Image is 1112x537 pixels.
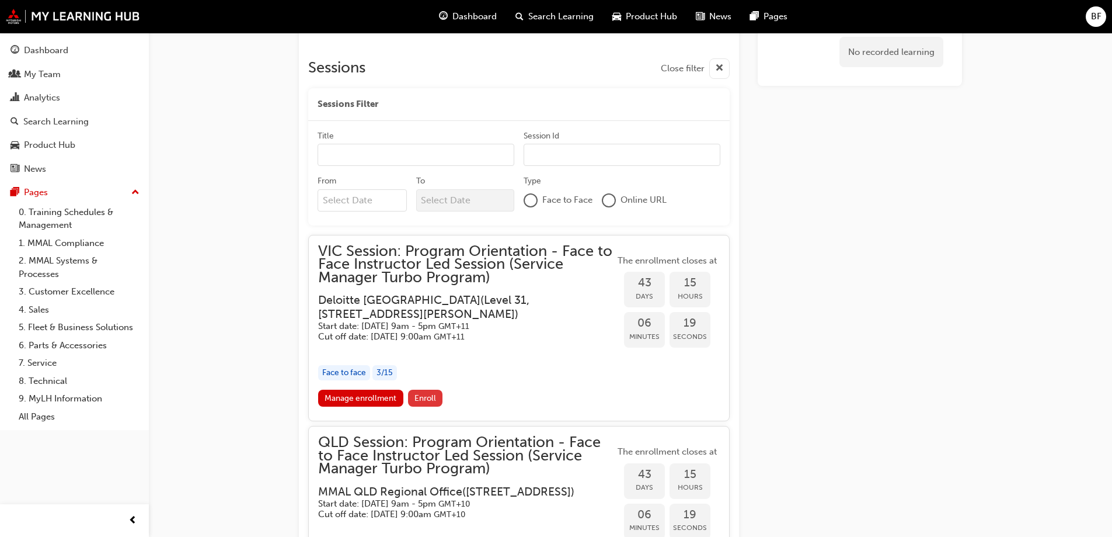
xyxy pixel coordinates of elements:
[318,144,514,166] input: Title
[372,365,397,381] div: 3 / 15
[434,510,465,519] span: Australian Eastern Standard Time GMT+10
[318,390,403,407] a: Manage enrollment
[670,521,710,535] span: Seconds
[5,40,144,61] a: Dashboard
[524,144,720,166] input: Session Id
[14,234,144,252] a: 1. MMAL Compliance
[438,499,470,509] span: Australian Eastern Standard Time GMT+10
[524,175,541,187] div: Type
[11,93,19,103] span: chart-icon
[764,10,787,23] span: Pages
[624,290,665,303] span: Days
[14,390,144,408] a: 9. MyLH Information
[318,436,615,476] span: QLD Session: Program Orientation - Face to Face Instructor Led Session (Service Manager Turbo Pro...
[318,498,596,510] h5: Start date: [DATE] 9am - 5pm
[696,9,705,24] span: news-icon
[318,321,596,332] h5: Start date: [DATE] 9am - 5pm
[24,186,48,199] div: Pages
[5,182,144,203] button: Pages
[661,58,730,79] button: Close filter
[318,293,596,321] h3: Deloitte [GEOGRAPHIC_DATA] ( Level 31, [STREET_ADDRESS][PERSON_NAME] )
[661,62,705,75] span: Close filter
[318,485,596,498] h3: MMAL QLD Regional Office ( [STREET_ADDRESS] )
[1086,6,1106,27] button: BF
[5,158,144,180] a: News
[624,508,665,522] span: 06
[308,58,365,79] h2: Sessions
[11,164,19,175] span: news-icon
[414,393,436,403] span: Enroll
[709,10,731,23] span: News
[318,130,334,142] div: Title
[670,508,710,522] span: 19
[318,331,596,342] h5: Cut off date: [DATE] 9:00am
[624,317,665,330] span: 06
[11,117,19,127] span: search-icon
[515,9,524,24] span: search-icon
[506,5,603,29] a: search-iconSearch Learning
[624,276,665,290] span: 43
[318,175,336,187] div: From
[318,365,370,381] div: Face to face
[11,70,19,80] span: people-icon
[14,372,144,390] a: 8. Technical
[452,10,497,23] span: Dashboard
[14,354,144,372] a: 7. Service
[318,98,378,111] span: Sessions Filter
[318,245,615,285] span: VIC Session: Program Orientation - Face to Face Instructor Led Session (Service Manager Turbo Pro...
[603,5,686,29] a: car-iconProduct Hub
[670,317,710,330] span: 19
[5,134,144,156] a: Product Hub
[11,188,19,198] span: pages-icon
[5,87,144,109] a: Analytics
[750,9,759,24] span: pages-icon
[416,189,515,212] input: To
[528,10,594,23] span: Search Learning
[5,64,144,85] a: My Team
[6,9,140,24] a: mmal
[430,5,506,29] a: guage-iconDashboard
[11,46,19,56] span: guage-icon
[670,330,710,344] span: Seconds
[542,193,592,207] span: Face to Face
[624,468,665,481] span: 43
[14,283,144,301] a: 3. Customer Excellence
[24,44,68,57] div: Dashboard
[670,290,710,303] span: Hours
[439,9,448,24] span: guage-icon
[615,445,720,459] span: The enrollment closes at
[11,140,19,151] span: car-icon
[128,514,137,528] span: prev-icon
[715,61,724,76] span: cross-icon
[14,337,144,355] a: 6. Parts & Accessories
[670,481,710,494] span: Hours
[624,330,665,344] span: Minutes
[131,185,140,200] span: up-icon
[5,37,144,182] button: DashboardMy TeamAnalyticsSearch LearningProduct HubNews
[741,5,797,29] a: pages-iconPages
[438,321,469,331] span: Australian Eastern Daylight Time GMT+11
[24,91,60,105] div: Analytics
[318,189,407,212] input: From
[24,138,75,152] div: Product Hub
[624,521,665,535] span: Minutes
[416,175,425,187] div: To
[434,332,465,342] span: Australian Eastern Daylight Time GMT+11
[318,509,596,520] h5: Cut off date: [DATE] 9:00am
[318,245,720,411] button: VIC Session: Program Orientation - Face to Face Instructor Led Session (Service Manager Turbo Pro...
[839,36,943,67] div: No recorded learning
[615,254,720,268] span: The enrollment closes at
[524,130,559,142] div: Session Id
[14,318,144,337] a: 5. Fleet & Business Solutions
[24,162,46,176] div: News
[408,390,443,407] button: Enroll
[624,481,665,494] span: Days
[612,9,621,24] span: car-icon
[670,468,710,481] span: 15
[626,10,677,23] span: Product Hub
[686,5,741,29] a: news-iconNews
[621,193,667,207] span: Online URL
[14,408,144,426] a: All Pages
[14,301,144,319] a: 4. Sales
